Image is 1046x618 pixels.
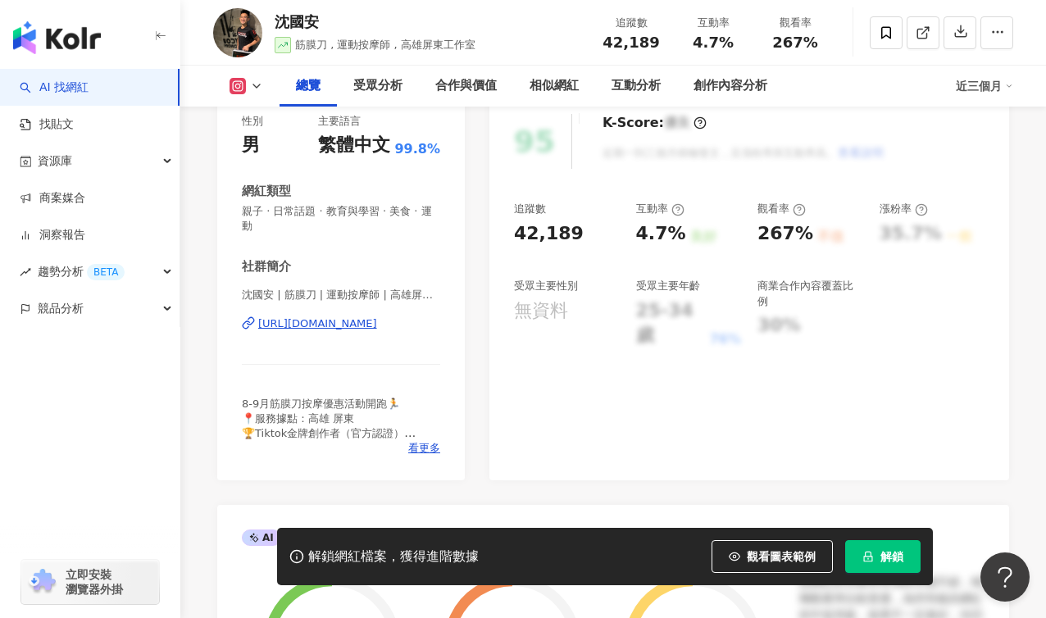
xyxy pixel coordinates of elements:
[242,204,440,234] span: 親子 · 日常話題 · 教育與學習 · 美食 · 運動
[295,39,475,51] span: 筋膜刀 , 運動按摩師 , 高雄屏東工作室
[242,258,291,275] div: 社群簡介
[258,316,377,331] div: [URL][DOMAIN_NAME]
[20,116,74,133] a: 找貼文
[757,221,813,247] div: 267%
[600,15,662,31] div: 追蹤數
[435,76,497,96] div: 合作與價值
[712,540,833,573] button: 觀看圖表範例
[20,266,31,278] span: rise
[682,15,744,31] div: 互動率
[514,298,568,324] div: 無資料
[880,550,903,563] span: 解鎖
[694,76,767,96] div: 創作內容分析
[66,567,123,597] span: 立即安裝 瀏覽器外掛
[757,202,806,216] div: 觀看率
[845,540,921,573] button: 解鎖
[956,73,1013,99] div: 近三個月
[514,279,578,293] div: 受眾主要性別
[636,221,686,247] div: 4.7%
[514,202,546,216] div: 追蹤數
[603,34,659,51] span: 42,189
[318,133,390,158] div: 繁體中文
[603,114,707,132] div: K-Score :
[20,227,85,243] a: 洞察報告
[242,288,440,302] span: 沈國安 | 筋膜刀 | 運動按摩師 | 高雄屏東工作室 | sportmassage_anan
[880,202,928,216] div: 漲粉率
[275,11,475,32] div: 沈國安
[20,190,85,207] a: 商案媒合
[38,143,72,179] span: 資源庫
[612,76,661,96] div: 互動分析
[757,279,863,308] div: 商業合作內容覆蓋比例
[242,114,263,129] div: 性別
[764,15,826,31] div: 觀看率
[38,290,84,327] span: 競品分析
[693,34,734,51] span: 4.7%
[353,76,402,96] div: 受眾分析
[242,133,260,158] div: 男
[213,8,262,57] img: KOL Avatar
[636,279,700,293] div: 受眾主要年齡
[747,550,816,563] span: 觀看圖表範例
[38,253,125,290] span: 趨勢分析
[636,202,684,216] div: 互動率
[514,221,584,247] div: 42,189
[242,183,291,200] div: 網紅類型
[862,551,874,562] span: lock
[242,398,416,499] span: 8-9月筋膜刀按摩優惠活動開跑🏃 📍服務據點：高雄 屏東 🏆Tiktok金牌創作者（官方認證） 💯首創全台到府按摩師·安安 🔥Amway-ABO創玩家 🌟合作邀約🌟可私訊📪 ⬇️ ⬇️點擊連結⬇...
[242,316,440,331] a: [URL][DOMAIN_NAME]
[530,76,579,96] div: 相似網紅
[308,548,479,566] div: 解鎖網紅檔案，獲得進階數據
[21,560,159,604] a: chrome extension立即安裝 瀏覽器外掛
[394,140,440,158] span: 99.8%
[318,114,361,129] div: 主要語言
[20,80,89,96] a: searchAI 找網紅
[26,569,58,595] img: chrome extension
[296,76,321,96] div: 總覽
[87,264,125,280] div: BETA
[772,34,818,51] span: 267%
[408,441,440,456] span: 看更多
[13,21,101,54] img: logo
